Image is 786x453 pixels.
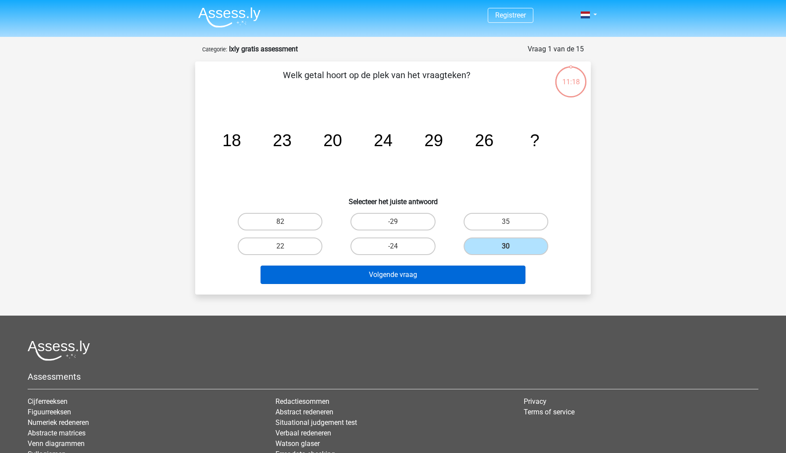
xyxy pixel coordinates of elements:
[229,45,298,53] strong: Ixly gratis assessment
[222,131,241,150] tspan: 18
[475,131,494,150] tspan: 26
[424,131,443,150] tspan: 29
[528,44,584,54] div: Vraag 1 van de 15
[524,408,575,416] a: Terms of service
[238,213,322,230] label: 82
[275,429,331,437] a: Verbaal redeneren
[530,131,539,150] tspan: ?
[350,237,435,255] label: -24
[495,11,526,19] a: Registreer
[238,237,322,255] label: 22
[554,65,587,87] div: 11:18
[464,237,548,255] label: 30
[28,429,86,437] a: Abstracte matrices
[28,340,90,361] img: Assessly logo
[28,408,71,416] a: Figuurreeksen
[28,397,68,406] a: Cijferreeksen
[323,131,342,150] tspan: 20
[275,408,333,416] a: Abstract redeneren
[275,439,320,448] a: Watson glaser
[464,213,548,230] label: 35
[202,46,227,53] small: Categorie:
[275,418,357,427] a: Situational judgement test
[524,397,547,406] a: Privacy
[209,191,577,206] h6: Selecteer het juiste antwoord
[273,131,292,150] tspan: 23
[350,213,435,230] label: -29
[374,131,393,150] tspan: 24
[28,371,758,382] h5: Assessments
[28,418,89,427] a: Numeriek redeneren
[261,266,526,284] button: Volgende vraag
[209,68,544,95] p: Welk getal hoort op de plek van het vraagteken?
[198,7,261,28] img: Assessly
[28,439,85,448] a: Venn diagrammen
[275,397,329,406] a: Redactiesommen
